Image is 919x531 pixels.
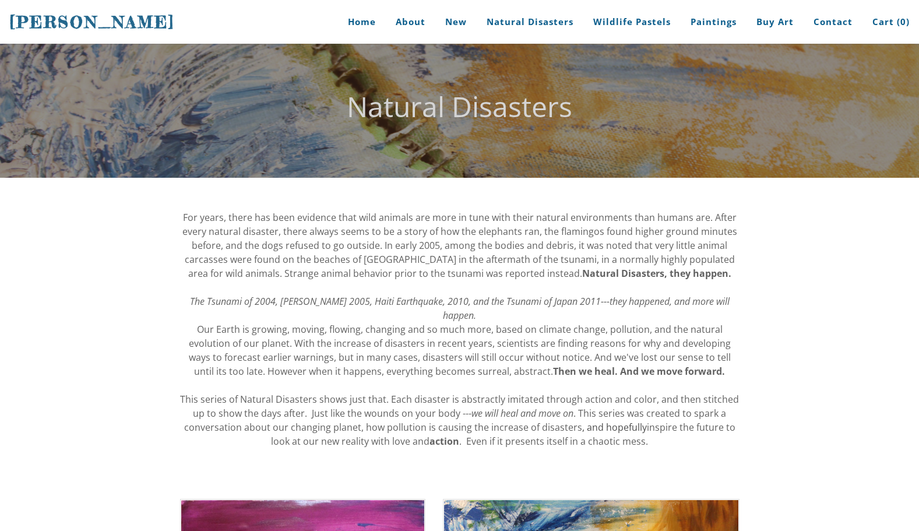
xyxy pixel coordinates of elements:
[189,323,731,378] span: Our Earth is growing, moving, flowing, changing and so much more, based on climate change, pollut...
[429,435,459,448] strong: action
[900,16,906,27] span: 0
[582,267,731,280] strong: Natural Disasters, they happen.
[9,12,175,32] span: [PERSON_NAME]
[9,11,175,33] a: [PERSON_NAME]
[190,295,730,322] em: The Tsunami of 2004, [PERSON_NAME] 2005, Haiti Earthquake, 2010, and the Tsunami of Japan 2011---...
[347,87,572,125] font: Natural Disasters
[180,210,740,448] div: , and hopefully
[180,393,739,434] span: This series of Natural Disasters shows just that. Each disaster is abstractly imitated through ac...
[182,211,737,280] span: For years, there has been evidence that wild animals are more in tune with their natural environm...
[553,365,725,378] strong: Then we heal. And we move forward.
[471,407,573,420] em: we will heal and move on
